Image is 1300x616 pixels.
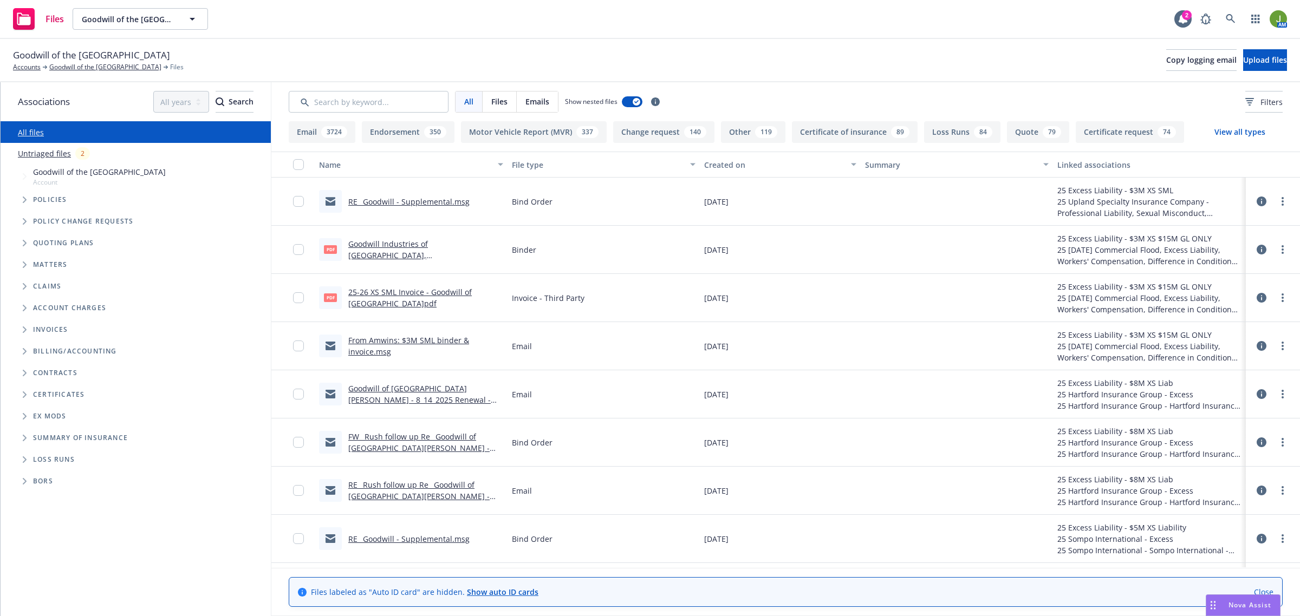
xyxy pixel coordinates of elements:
button: Summary [861,152,1054,178]
span: Account [33,178,166,187]
a: Untriaged files [18,148,71,159]
span: Loss Runs [33,456,75,463]
div: 25 Upland Specialty Insurance Company - Professional Liability, Sexual Misconduct, [MEDICAL_DATA]... [1057,196,1241,219]
div: 25 Excess Liability - $3M XS SML [1057,185,1241,196]
span: Account charges [33,305,106,311]
span: Billing/Accounting [33,348,117,355]
div: 25 Sompo International - Excess [1057,533,1241,545]
div: Drag to move [1206,595,1220,615]
button: Loss Runs [924,121,1000,143]
input: Toggle Row Selected [293,340,304,351]
span: Emails [525,96,549,107]
span: Goodwill of the [GEOGRAPHIC_DATA] [13,48,170,62]
input: Select all [293,159,304,170]
span: Bind Order [512,196,552,207]
div: 25 Excess Liability - $3M XS $15M GL ONLY [1057,281,1241,292]
div: Search [216,91,253,112]
span: Associations [18,95,70,109]
span: Certificates [33,391,84,398]
span: Files [45,15,64,23]
span: Matters [33,261,67,268]
span: [DATE] [704,485,729,496]
span: Ex Mods [33,413,66,420]
a: more [1276,195,1289,208]
div: 337 [576,126,599,138]
span: Nova Assist [1228,600,1271,610]
input: Toggle Row Selected [293,437,304,448]
span: [DATE] [704,244,729,255]
div: 119 [755,126,777,138]
div: 25 Hartford Insurance Group - Hartford Insurance Group - Excess [1057,496,1241,508]
span: [DATE] [704,196,729,207]
input: Toggle Row Selected [293,196,304,207]
div: File type [512,159,684,171]
span: [DATE] [704,437,729,448]
div: Name [319,159,491,171]
span: Goodwill of the [GEOGRAPHIC_DATA] [33,166,166,178]
input: Toggle Row Selected [293,292,304,303]
span: BORs [33,478,53,484]
div: 140 [684,126,706,138]
input: Toggle Row Selected [293,533,304,544]
a: more [1276,339,1289,352]
span: Binder [512,244,536,255]
input: Search by keyword... [289,91,448,113]
div: 25 Excess Liability - $8M XS Liab [1057,474,1241,485]
a: more [1276,388,1289,401]
div: 25 Hartford Insurance Group - Excess [1057,389,1241,400]
input: Toggle Row Selected [293,389,304,399]
span: All [464,96,473,107]
div: 25 [DATE] Commercial Flood, Excess Liability, Workers' Compensation, Difference in Conditions, Bl... [1057,292,1241,315]
div: 2 [75,147,90,160]
a: Goodwill Industries of [GEOGRAPHIC_DATA], [GEOGRAPHIC_DATA] & Marin Counties, Inc. - [DATE]-[DATE... [348,239,502,294]
div: 89 [891,126,909,138]
div: 25 Hartford Insurance Group - Hartford Insurance Group - Excess [1057,400,1241,411]
input: Toggle Row Selected [293,485,304,496]
span: Quoting plans [33,240,94,246]
div: Tree Example [1,164,271,340]
span: Copy logging email [1166,55,1237,65]
div: Summary [865,159,1037,171]
div: 25 Hartford Insurance Group - Hartford Insurance Group - Excess [1057,448,1241,460]
div: 25 Excess Liability - $5M XS Liability [1057,522,1241,533]
div: 25 Hartford Insurance Group - Excess [1057,437,1241,448]
a: Goodwill of the [GEOGRAPHIC_DATA] [49,62,161,72]
a: All files [18,127,44,137]
button: Nova Assist [1206,594,1280,616]
button: Copy logging email [1166,49,1237,71]
div: 25 Excess Liability - $8M XS Liab [1057,425,1241,437]
div: 25 Sompo International - Sompo International - Excess [1057,545,1241,556]
span: Bind Order [512,437,552,448]
a: more [1276,436,1289,449]
span: Filters [1245,96,1283,108]
div: Created on [704,159,844,171]
div: 84 [974,126,992,138]
a: From Amwins: $3M SML binder & invoice.msg [348,335,469,357]
a: Search [1220,8,1241,30]
span: [DATE] [704,389,729,400]
button: Quote [1007,121,1069,143]
a: RE_ Rush follow up Re_ Goodwill of [GEOGRAPHIC_DATA][PERSON_NAME] - 8_14_2025 Renewal (Encrypted ... [348,480,493,524]
span: Email [512,340,532,352]
div: 3724 [321,126,347,138]
input: Toggle Row Selected [293,244,304,255]
span: Email [512,485,532,496]
button: Endorsement [362,121,454,143]
a: RE_ Goodwill - Supplemental.msg [348,196,470,207]
a: Files [9,4,68,34]
div: 25 Excess Liability - $3M XS $15M GL ONLY [1057,329,1241,340]
a: RE_ Goodwill - Supplemental.msg [348,534,470,544]
a: Goodwill of [GEOGRAPHIC_DATA][PERSON_NAME] - 8_14_2025 Renewal - copy of [PERSON_NAME].msg [348,383,491,416]
button: File type [508,152,700,178]
span: Files [170,62,184,72]
span: Summary of insurance [33,435,128,441]
button: Linked associations [1053,152,1246,178]
div: 74 [1158,126,1176,138]
span: [DATE] [704,340,729,352]
button: SearchSearch [216,91,253,113]
div: 25 Excess Liability - $3M XS $15M GL ONLY [1057,233,1241,244]
button: Certificate request [1076,121,1184,143]
div: 79 [1043,126,1061,138]
button: Certificate of insurance [792,121,918,143]
div: 25 Excess Liability - $8M XS Liab [1057,377,1241,389]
